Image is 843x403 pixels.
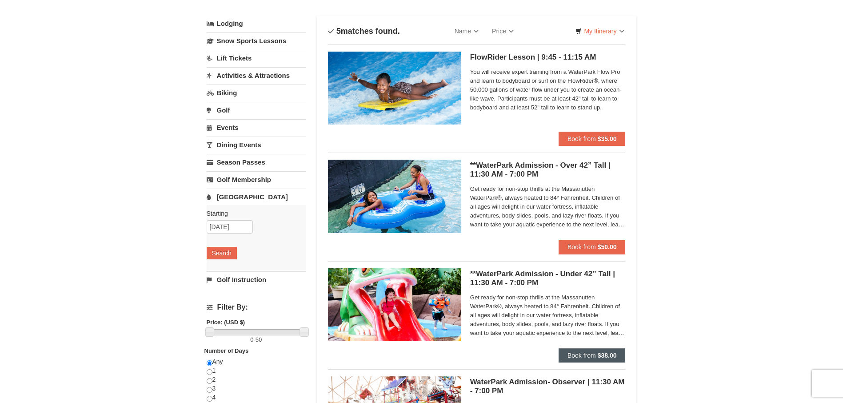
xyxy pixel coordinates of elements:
h5: **WaterPark Admission - Over 42” Tall | 11:30 AM - 7:00 PM [470,161,626,179]
h5: WaterPark Admission- Observer | 11:30 AM - 7:00 PM [470,378,626,395]
h5: **WaterPark Admission - Under 42” Tall | 11:30 AM - 7:00 PM [470,270,626,287]
label: Starting [207,209,299,218]
a: Season Passes [207,154,306,170]
h5: FlowRider Lesson | 9:45 - 11:15 AM [470,53,626,62]
span: Book from [567,352,596,359]
span: Book from [567,135,596,142]
a: My Itinerary [570,24,630,38]
span: Get ready for non-stop thrills at the Massanutten WaterPark®, always heated to 84° Fahrenheit. Ch... [470,293,626,338]
span: Get ready for non-stop thrills at the Massanutten WaterPark®, always heated to 84° Fahrenheit. Ch... [470,185,626,229]
span: You will receive expert training from a WaterPark Flow Pro and learn to bodyboard or surf on the ... [470,68,626,112]
a: Biking [207,85,306,101]
a: Name [448,22,485,40]
span: Book from [567,243,596,250]
a: Snow Sports Lessons [207,32,306,49]
a: Lift Tickets [207,50,306,66]
strong: $35.00 [598,135,617,142]
img: 6619917-216-363963c7.jpg [328,52,461,125]
span: 50 [256,336,262,343]
button: Book from $35.00 [559,132,626,146]
a: Golf [207,102,306,118]
button: Book from $50.00 [559,240,626,254]
a: Lodging [207,16,306,32]
a: Golf Membership [207,171,306,188]
button: Book from $38.00 [559,348,626,363]
a: Golf Instruction [207,271,306,288]
h4: Filter By: [207,303,306,311]
a: [GEOGRAPHIC_DATA] [207,189,306,205]
span: 5 [336,27,341,36]
a: Price [485,22,520,40]
a: Dining Events [207,137,306,153]
img: 6619917-720-80b70c28.jpg [328,160,461,233]
span: 0 [250,336,253,343]
strong: $50.00 [598,243,617,250]
button: Search [207,247,237,259]
a: Events [207,119,306,136]
a: Activities & Attractions [207,67,306,84]
strong: $38.00 [598,352,617,359]
h4: matches found. [328,27,400,36]
img: 6619917-732-e1c471e4.jpg [328,268,461,341]
strong: Price: (USD $) [207,319,245,326]
label: - [207,335,306,344]
strong: Number of Days [204,347,249,354]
